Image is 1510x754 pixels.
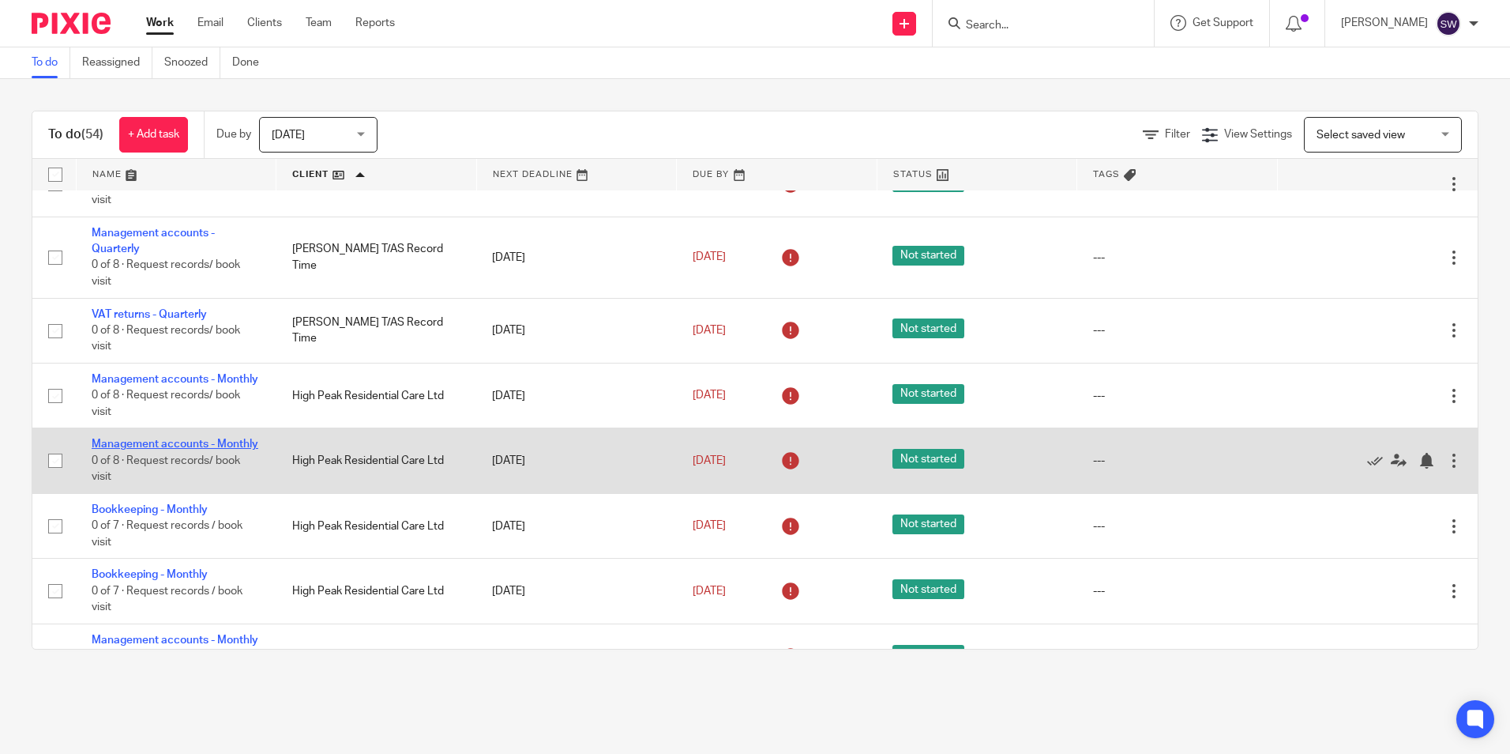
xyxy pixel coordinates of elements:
span: Not started [892,579,964,599]
a: Management accounts - Monthly [92,374,258,385]
span: [DATE] [693,521,726,532]
span: [DATE] [272,130,305,141]
p: [PERSON_NAME] [1341,15,1428,31]
td: [DATE] [476,217,677,298]
span: Not started [892,645,964,665]
a: To do [32,47,70,78]
span: [DATE] [693,325,726,336]
a: Management accounts - Quarterly [92,228,215,254]
td: [DATE] [476,493,677,558]
a: VAT returns - Quarterly [92,309,207,320]
td: [DATE] [476,364,677,428]
td: High Peak Residential Care Ltd [276,559,477,624]
span: 0 of 7 · Request records / book visit [92,521,242,549]
span: Tags [1093,170,1120,179]
a: Done [232,47,271,78]
span: 0 of 8 · Request records/ book visit [92,260,240,288]
a: Email [197,15,223,31]
div: --- [1093,648,1262,664]
span: 0 of 8 · Request records/ book visit [92,325,240,352]
span: Select saved view [1317,130,1405,141]
span: Get Support [1193,17,1253,28]
a: Reports [355,15,395,31]
div: --- [1093,518,1262,534]
span: 0 of 7 · Request records / book visit [92,586,242,613]
a: Mark as done [1367,453,1391,469]
td: [DATE] [476,559,677,624]
div: --- [1093,583,1262,599]
img: Pixie [32,13,111,34]
a: + Add task [119,117,188,153]
p: Due by [216,126,251,142]
span: [DATE] [693,251,726,262]
span: 0 of 8 · Request records/ book visit [92,390,240,418]
span: Not started [892,384,964,404]
div: --- [1093,250,1262,266]
td: [PERSON_NAME] T/AS Record Time [276,298,477,363]
span: (54) [81,128,103,141]
a: Management accounts - Monthly [92,439,258,450]
td: High Peak Residential Care Ltd [276,428,477,493]
a: Snoozed [164,47,220,78]
td: [DATE] [476,428,677,493]
input: Search [964,19,1106,33]
a: Work [146,15,174,31]
span: Not started [892,246,964,266]
td: [DATE] [476,298,677,363]
h1: To do [48,126,103,143]
img: svg%3E [1436,11,1461,36]
span: View Settings [1224,129,1292,140]
div: --- [1093,453,1262,469]
span: Not started [892,449,964,469]
span: [DATE] [693,390,726,402]
span: Filter [1165,129,1190,140]
div: --- [1093,322,1262,338]
span: 0 of 8 · Request records/ book visit [92,455,240,483]
a: Management accounts - Monthly [92,635,258,646]
span: [DATE] [693,586,726,597]
td: [DATE] [476,624,677,688]
a: Team [306,15,332,31]
a: Bookkeeping - Monthly [92,569,208,580]
a: Bookkeeping - Monthly [92,504,208,515]
td: High Peak Residential Care Ltd [276,364,477,428]
a: Reassigned [82,47,152,78]
span: [DATE] [693,455,726,466]
div: --- [1093,388,1262,404]
a: Clients [247,15,282,31]
span: Not started [892,515,964,534]
td: [PERSON_NAME] T/AS Record Time [276,217,477,298]
td: High Peak Residential Care Ltd [276,493,477,558]
span: Not started [892,319,964,338]
td: High Peak Residential Care Ltd [276,624,477,688]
